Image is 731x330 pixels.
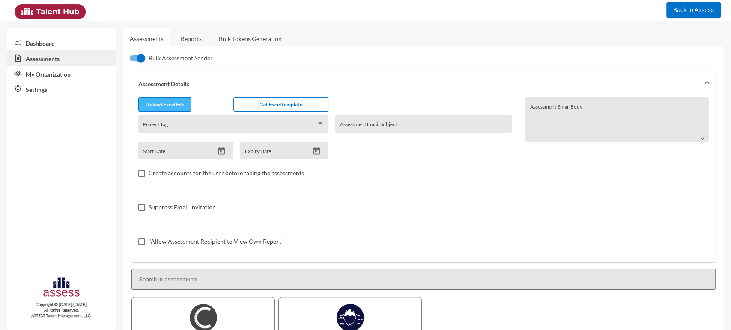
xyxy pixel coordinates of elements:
[130,35,164,42] a: Assessments
[131,70,716,97] mat-expansion-panel-header: Assessment Details
[7,81,116,97] a: Settings
[233,97,328,112] button: Get Excel template
[7,50,116,66] a: Assessments
[149,168,304,178] span: Create accounts for the user before taking the assessments
[666,4,721,14] a: Back to Assess
[138,80,698,88] mat-panel-title: Assessment Details
[131,269,716,290] input: Search in assessments
[673,6,714,13] span: Back to Assess
[309,147,324,156] button: Open calendar
[214,147,229,156] button: Open calendar
[149,202,216,212] span: Suppress Email Invitation
[260,101,302,108] span: Get Excel template
[42,276,81,300] img: assesscompany-logo.png
[666,2,721,18] button: Back to Assess
[174,28,209,49] a: Reports
[212,28,289,49] a: Bulk Tokens Generation
[138,97,191,112] button: Upload Excel File
[7,66,116,81] a: My Organization
[146,101,184,108] span: Upload Excel File
[7,35,116,50] a: Dashboard
[7,302,116,318] p: Copyright © [DATE]-[DATE]. All Rights Reserved. ASSESS Talent Management, LLC.
[149,53,213,63] span: Bulk Assessment Sender
[131,97,716,262] div: Assessment Details
[149,236,284,247] span: "Allow Assessment Recipient to View Own Report"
